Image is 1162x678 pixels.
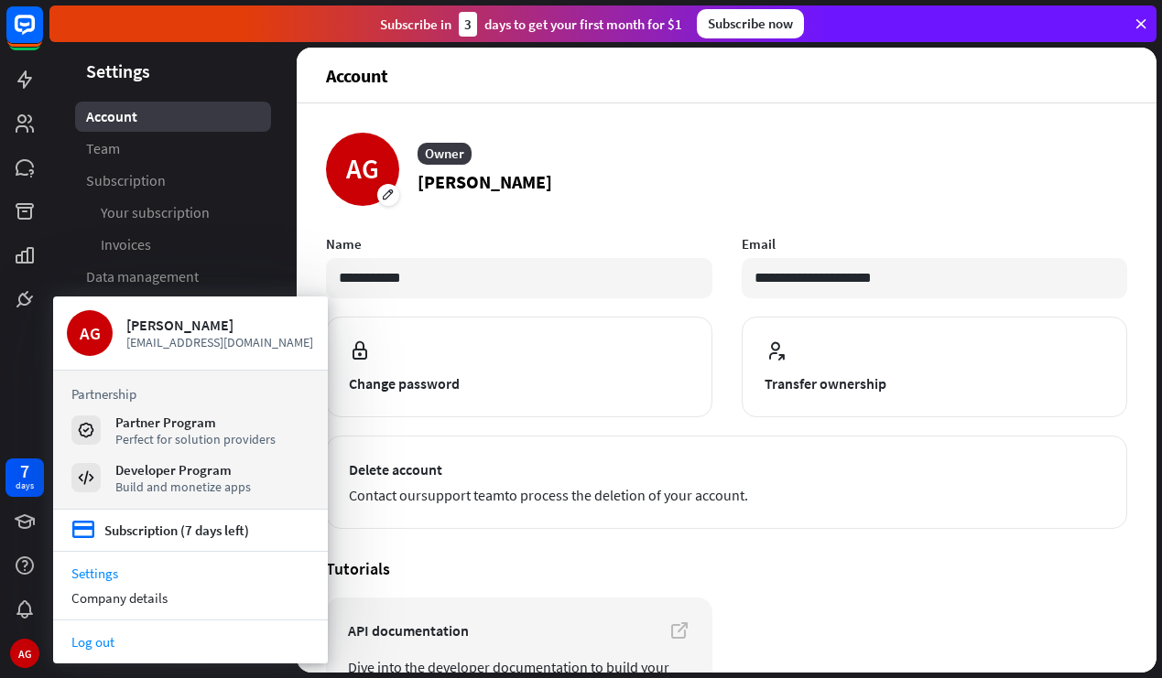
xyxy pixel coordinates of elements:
[5,458,44,497] a: 7 days
[459,12,477,37] div: 3
[115,431,276,447] div: Perfect for solution providers
[765,372,1105,394] span: Transfer ownership
[53,586,328,610] div: Company details
[75,294,271,324] a: Developers
[49,59,297,83] header: Settings
[326,436,1127,529] button: Delete account Contact oursupport teamto process the deletion of your account.
[86,267,199,286] span: Data management
[326,133,399,206] div: AG
[115,461,251,479] div: Developer Program
[75,262,271,292] a: Data management
[380,12,682,37] div: Subscribe in days to get your first month for $1
[53,630,328,654] a: Log out
[421,486,505,504] a: support team
[742,235,1128,253] label: Email
[86,107,137,126] span: Account
[16,479,34,492] div: days
[71,519,95,542] i: credit_card
[115,479,251,495] div: Build and monetize apps
[10,639,39,668] div: AG
[67,310,314,356] a: AG [PERSON_NAME] [EMAIL_ADDRESS][DOMAIN_NAME]
[349,372,690,394] span: Change password
[126,334,314,350] span: [EMAIL_ADDRESS][DOMAIN_NAME]
[71,519,249,542] a: credit_card Subscription (7 days left)
[15,7,70,62] button: Open LiveChat chat widget
[349,484,1104,506] span: Contact our to process the deletion of your account.
[101,235,151,254] span: Invoices
[75,166,271,196] a: Subscription
[86,171,166,190] span: Subscription
[86,139,120,158] span: Team
[297,48,1157,102] header: Account
[418,168,552,196] p: [PERSON_NAME]
[348,619,690,641] span: API documentation
[349,458,1104,480] span: Delete account
[697,9,804,38] div: Subscribe now
[20,463,29,479] div: 7
[126,316,314,334] div: [PERSON_NAME]
[71,414,310,447] a: Partner Program Perfect for solution providers
[67,310,113,356] div: AG
[326,317,712,417] button: Change password
[71,461,310,494] a: Developer Program Build and monetize apps
[742,317,1128,417] button: Transfer ownership
[71,385,310,403] h3: Partnership
[104,522,249,539] div: Subscription (7 days left)
[75,230,271,260] a: Invoices
[75,134,271,164] a: Team
[115,414,276,431] div: Partner Program
[101,203,210,222] span: Your subscription
[75,198,271,228] a: Your subscription
[53,561,328,586] a: Settings
[326,558,1127,579] h4: Tutorials
[418,143,472,165] div: Owner
[326,235,712,253] label: Name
